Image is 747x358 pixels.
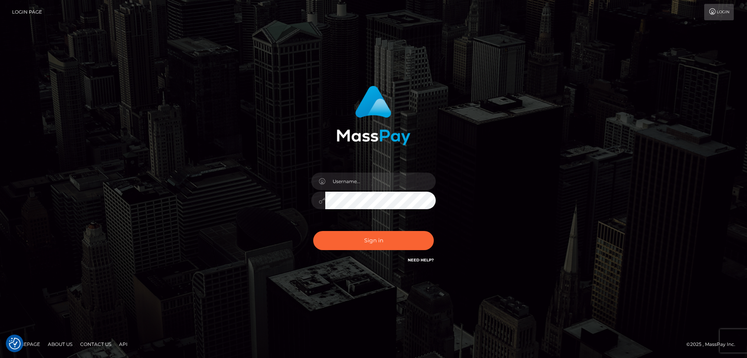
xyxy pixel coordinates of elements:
[77,338,114,350] a: Contact Us
[12,4,42,20] a: Login Page
[313,231,434,250] button: Sign in
[686,340,741,349] div: © 2025 , MassPay Inc.
[9,338,43,350] a: Homepage
[408,257,434,263] a: Need Help?
[116,338,131,350] a: API
[45,338,75,350] a: About Us
[704,4,734,20] a: Login
[9,338,21,349] img: Revisit consent button
[9,338,21,349] button: Consent Preferences
[337,86,410,145] img: MassPay Login
[325,173,436,190] input: Username...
